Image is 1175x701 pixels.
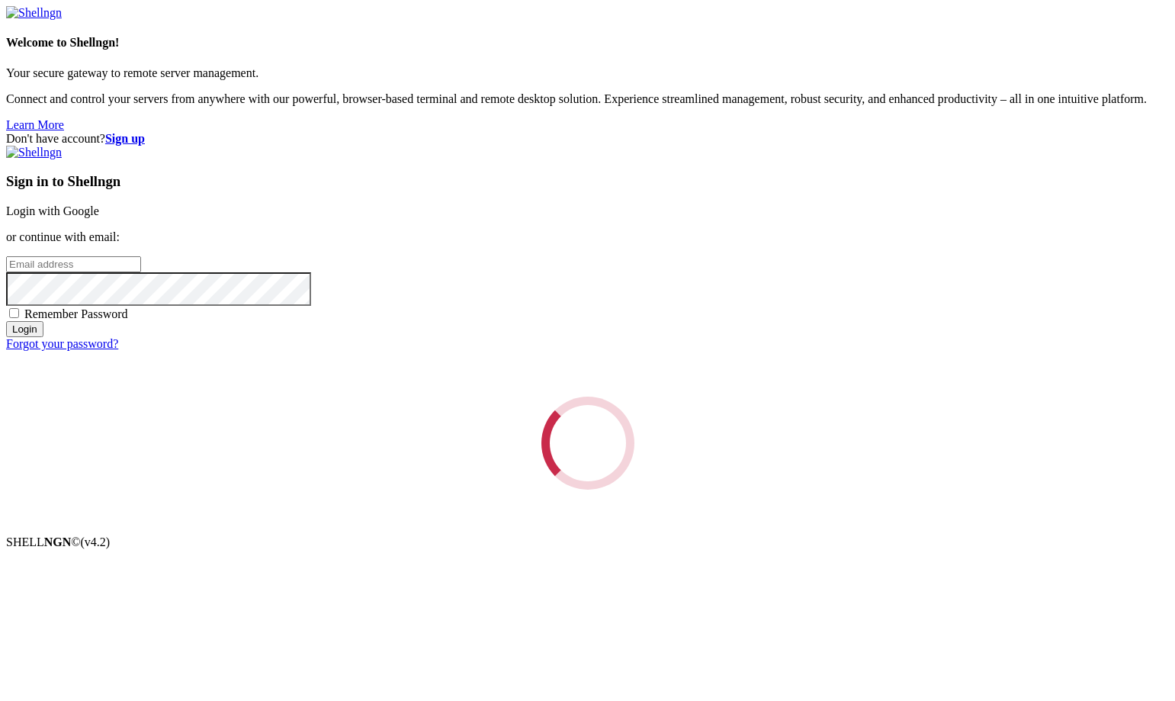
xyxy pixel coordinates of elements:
[6,92,1169,106] p: Connect and control your servers from anywhere with our powerful, browser-based terminal and remo...
[6,6,62,20] img: Shellngn
[6,535,110,548] span: SHELL ©
[6,36,1169,50] h4: Welcome to Shellngn!
[6,204,99,217] a: Login with Google
[6,132,1169,146] div: Don't have account?
[6,256,141,272] input: Email address
[537,392,638,494] div: Loading...
[81,535,111,548] span: 4.2.0
[105,132,145,145] a: Sign up
[6,337,118,350] a: Forgot your password?
[6,146,62,159] img: Shellngn
[6,321,43,337] input: Login
[6,230,1169,244] p: or continue with email:
[24,307,128,320] span: Remember Password
[6,173,1169,190] h3: Sign in to Shellngn
[44,535,72,548] b: NGN
[6,118,64,131] a: Learn More
[9,308,19,318] input: Remember Password
[6,66,1169,80] p: Your secure gateway to remote server management.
